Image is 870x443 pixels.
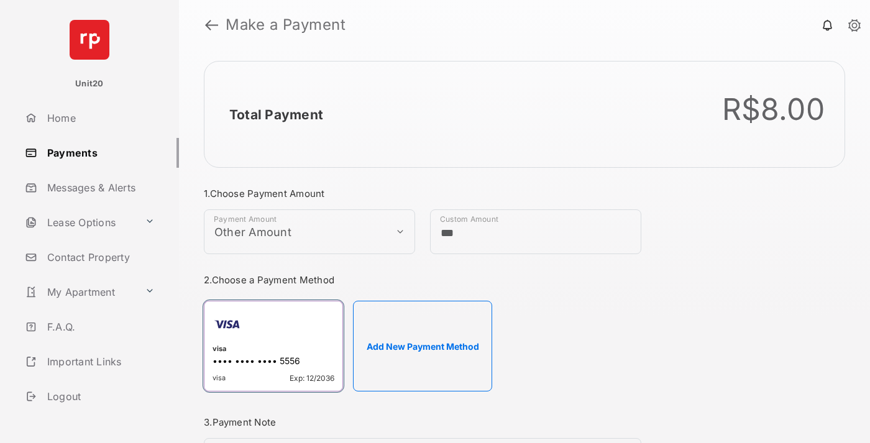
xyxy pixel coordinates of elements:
[20,242,179,272] a: Contact Property
[20,381,179,411] a: Logout
[20,138,179,168] a: Payments
[20,277,140,307] a: My Apartment
[290,373,334,383] span: Exp: 12/2036
[213,355,334,368] div: •••• •••• •••• 5556
[353,301,492,391] button: Add New Payment Method
[204,274,641,286] h3: 2. Choose a Payment Method
[75,78,104,90] p: Unit20
[20,208,140,237] a: Lease Options
[70,20,109,60] img: svg+xml;base64,PHN2ZyB4bWxucz0iaHR0cDovL3d3dy53My5vcmcvMjAwMC9zdmciIHdpZHRoPSI2NCIgaGVpZ2h0PSI2NC...
[204,188,641,199] h3: 1. Choose Payment Amount
[213,344,334,355] div: visa
[20,103,179,133] a: Home
[20,347,160,377] a: Important Links
[722,91,825,127] div: R$8.00
[20,312,179,342] a: F.A.Q.
[226,17,346,32] strong: Make a Payment
[229,107,323,122] h2: Total Payment
[213,373,226,383] span: visa
[20,173,179,203] a: Messages & Alerts
[204,301,343,391] div: visa•••• •••• •••• 5556visaExp: 12/2036
[204,416,641,428] h3: 3. Payment Note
